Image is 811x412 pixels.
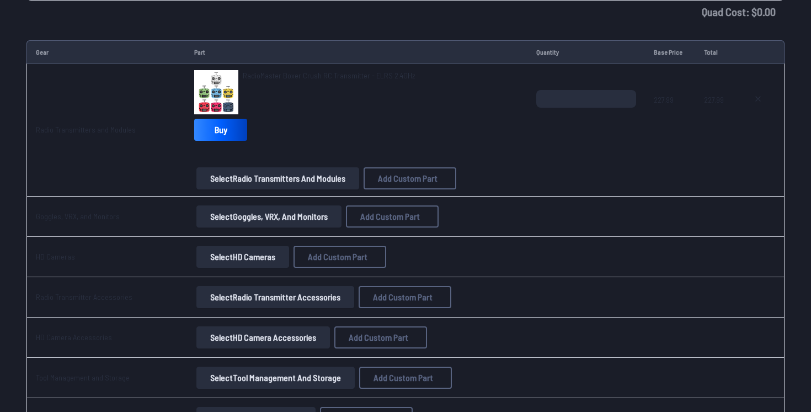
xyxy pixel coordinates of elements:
a: SelectGoggles, VRX, and Monitors [194,205,344,228]
a: SelectHD Camera Accessories [194,326,332,348]
td: Quad Cost: $ 0.00 [26,1,785,23]
button: Add Custom Part [359,367,452,389]
button: SelectGoggles, VRX, and Monitors [196,205,342,228]
button: Add Custom Part [294,246,386,268]
span: Add Custom Part [349,333,408,342]
button: Add Custom Part [346,205,439,228]
td: Part [185,40,527,64]
a: RadioMaster Boxer Crush RC Transmitter - ELRS 2.4GHz [243,70,415,81]
a: Tool Management and Storage [36,373,130,382]
span: 227.99 [704,90,727,143]
button: SelectTool Management and Storage [196,367,355,389]
span: Add Custom Part [373,293,433,302]
button: SelectRadio Transmitters and Modules [196,167,359,189]
img: image [194,70,238,114]
span: Add Custom Part [374,373,433,382]
span: 227.99 [654,90,686,143]
a: SelectTool Management and Storage [194,367,357,389]
button: Add Custom Part [334,326,427,348]
td: Quantity [527,40,645,64]
a: SelectRadio Transmitters and Modules [194,167,361,189]
a: HD Camera Accessories [36,332,112,342]
span: RadioMaster Boxer Crush RC Transmitter - ELRS 2.4GHz [243,71,415,80]
span: Add Custom Part [308,252,367,261]
td: Gear [26,40,185,64]
button: Add Custom Part [364,167,456,189]
a: Buy [194,119,247,141]
button: SelectRadio Transmitter Accessories [196,286,354,308]
a: HD Cameras [36,252,75,261]
a: SelectHD Cameras [194,246,291,268]
span: Add Custom Part [378,174,437,183]
td: Base Price [645,40,695,64]
a: Radio Transmitters and Modules [36,125,136,134]
button: Add Custom Part [359,286,451,308]
a: Goggles, VRX, and Monitors [36,212,120,221]
td: Total [695,40,735,64]
button: SelectHD Camera Accessories [196,326,330,348]
a: Radio Transmitter Accessories [36,292,132,302]
a: SelectRadio Transmitter Accessories [194,286,356,308]
button: SelectHD Cameras [196,246,289,268]
span: Add Custom Part [360,212,420,221]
